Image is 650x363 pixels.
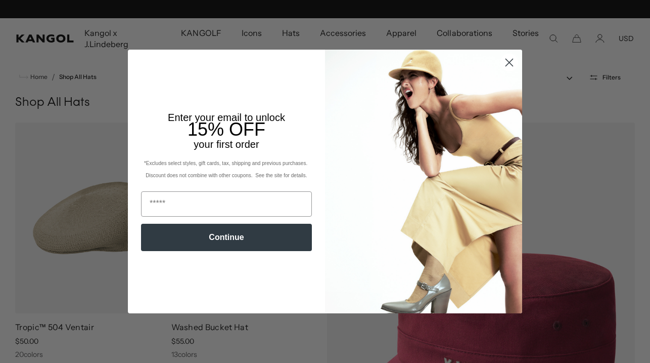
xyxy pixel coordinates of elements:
[141,224,312,251] button: Continue
[168,112,285,123] span: Enter your email to unlock
[500,54,518,71] button: Close dialog
[144,160,309,178] span: *Excludes select styles, gift cards, tax, shipping and previous purchases. Discount does not comb...
[141,191,312,217] input: Email
[325,50,522,313] img: 93be19ad-e773-4382-80b9-c9d740c9197f.jpeg
[188,119,265,140] span: 15% OFF
[194,139,259,150] span: your first order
